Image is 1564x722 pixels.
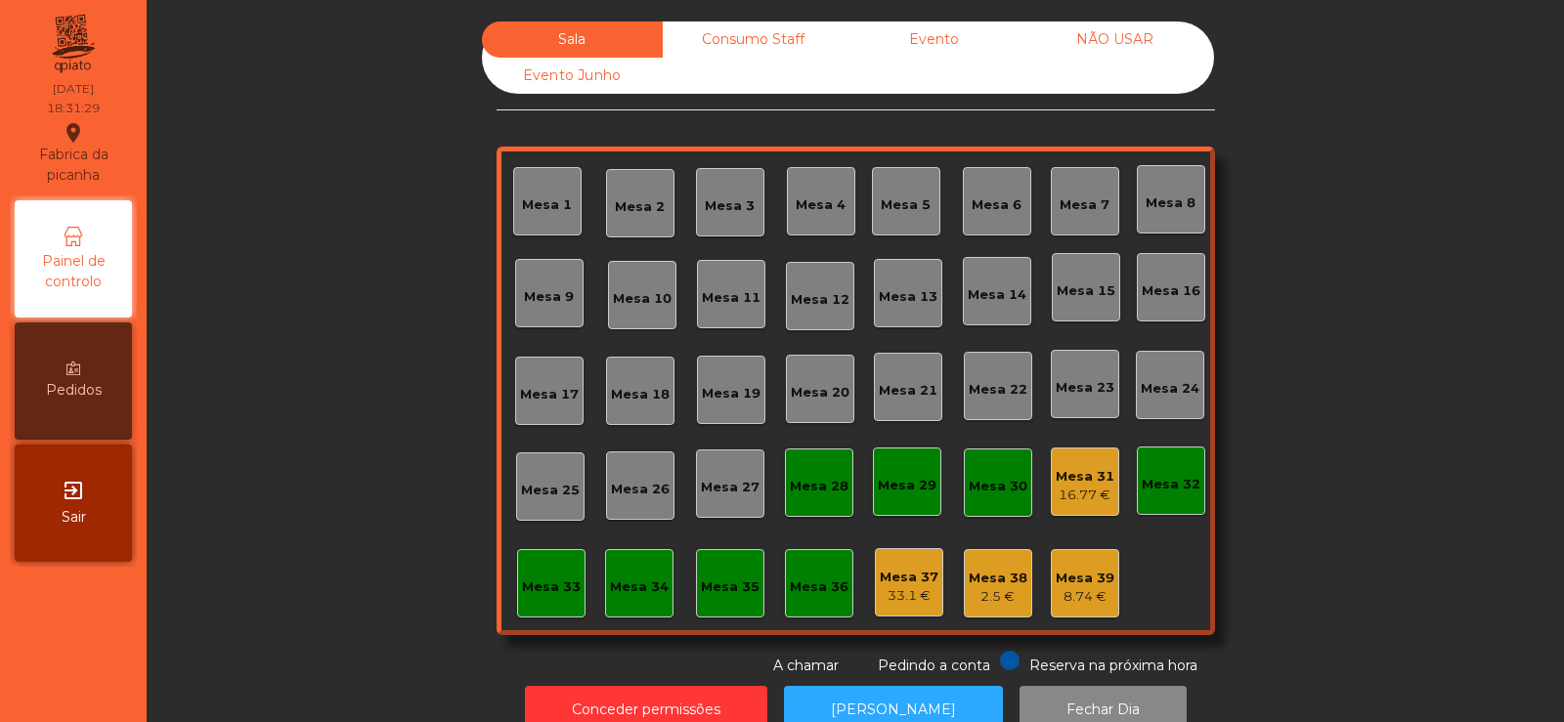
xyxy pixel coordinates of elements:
div: Consumo Staff [663,21,844,58]
div: Mesa 22 [969,380,1027,400]
div: Mesa 16 [1142,281,1200,301]
div: Mesa 34 [610,577,669,597]
div: Mesa 21 [879,381,937,401]
div: Mesa 24 [1141,379,1199,399]
div: Mesa 15 [1057,281,1115,301]
div: Mesa 25 [521,481,580,500]
div: 2.5 € [969,587,1027,607]
i: location_on [62,121,85,145]
div: Mesa 20 [791,383,849,403]
div: Mesa 29 [878,476,936,495]
div: Mesa 14 [968,285,1026,305]
div: 18:31:29 [47,100,100,117]
div: Mesa 23 [1056,378,1114,398]
div: Mesa 30 [969,477,1027,496]
div: Mesa 26 [611,480,670,499]
div: Mesa 11 [702,288,760,308]
div: 16.77 € [1056,486,1114,505]
div: Mesa 6 [972,195,1021,215]
div: Mesa 8 [1146,193,1195,213]
div: Mesa 9 [524,287,574,307]
div: Mesa 2 [615,197,665,217]
div: Mesa 7 [1060,195,1109,215]
span: Sair [62,507,86,528]
div: Mesa 19 [702,384,760,403]
div: Mesa 28 [790,477,848,496]
div: Evento Junho [482,58,663,94]
div: Mesa 33 [522,577,581,597]
div: Mesa 13 [879,287,937,307]
div: Mesa 4 [796,195,846,215]
div: 33.1 € [880,586,938,606]
div: Mesa 3 [705,196,755,216]
div: Evento [844,21,1024,58]
span: Painel de controlo [20,251,127,292]
div: [DATE] [53,80,94,98]
span: Pedidos [46,380,102,401]
i: exit_to_app [62,479,85,502]
div: Mesa 12 [791,290,849,310]
div: Mesa 37 [880,568,938,587]
div: Mesa 5 [881,195,931,215]
div: Mesa 17 [520,385,579,404]
div: Fabrica da picanha [16,121,131,186]
div: Mesa 39 [1056,569,1114,588]
span: A chamar [773,657,839,674]
span: Pedindo a conta [878,657,990,674]
img: qpiato [49,10,97,78]
div: Mesa 1 [522,195,572,215]
div: Mesa 36 [790,577,848,597]
div: Mesa 18 [611,385,670,404]
div: Mesa 10 [613,289,672,309]
div: Mesa 27 [701,478,760,497]
div: Mesa 35 [701,577,760,597]
div: Mesa 32 [1142,475,1200,494]
div: NÃO USAR [1024,21,1205,58]
div: Mesa 38 [969,569,1027,588]
div: Sala [482,21,663,58]
div: 8.74 € [1056,587,1114,607]
span: Reserva na próxima hora [1029,657,1197,674]
div: Mesa 31 [1056,467,1114,487]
